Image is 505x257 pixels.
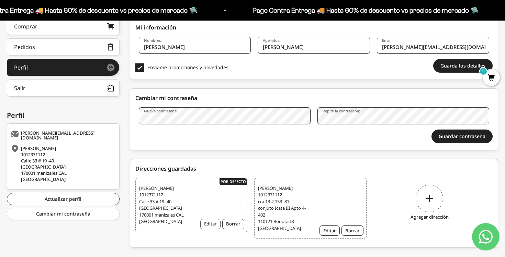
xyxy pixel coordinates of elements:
div: Mi información [135,23,493,32]
div: Perfil [7,110,120,121]
button: Editar [200,219,221,229]
div: Pedidos [14,44,35,50]
a: Pedidos [7,38,120,56]
button: Guarda los detalles [433,59,493,73]
button: Salir [7,79,120,97]
a: 0 [483,74,500,82]
a: Perfil [7,59,120,76]
label: Nueva contraseña: [144,108,178,113]
button: Borrar [222,219,244,229]
div: [PERSON_NAME] 1012371112 Calle 33 # 19 -40 [GEOGRAPHIC_DATA] 170001 manizales CAL [GEOGRAPHIC_DATA] [11,145,114,182]
div: [PERSON_NAME][EMAIL_ADDRESS][DOMAIN_NAME] [11,131,114,140]
div: Salir [14,85,25,91]
button: Editar [319,225,340,236]
label: Enviame promociones y novedades [135,63,248,72]
div: Perfil [14,65,28,70]
a: Cambiar mi contraseña [7,208,120,220]
div: Comprar [14,24,37,29]
mark: 0 [479,67,487,75]
p: Pago Contra Entrega 🚚 Hasta 60% de descuento vs precios de mercado 🛸 [252,5,479,16]
label: Email: [382,38,393,43]
div: Cambiar mi contraseña [135,94,493,102]
div: Direcciones guardadas [135,164,493,173]
button: Guardar contraseña [431,130,493,143]
a: Actualizar perfil [7,193,120,205]
label: Repite la contraseña: [323,108,360,113]
span: [PERSON_NAME] 1012371112 Calle 33 # 19 -40 [GEOGRAPHIC_DATA] 170001 manizales CAL [GEOGRAPHIC_DATA] [139,185,192,225]
a: Comprar [7,18,120,35]
i: Agregar dirección [411,214,449,221]
button: Borrar [341,225,363,236]
label: Nombres: [144,38,162,43]
label: Apeliidos: [263,38,280,43]
span: [PERSON_NAME] 1012371112 cra 13 # 153 -81 conjuto Icata III Apto 4-402 110121 Bogota DC [GEOGRAPH... [258,185,311,232]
